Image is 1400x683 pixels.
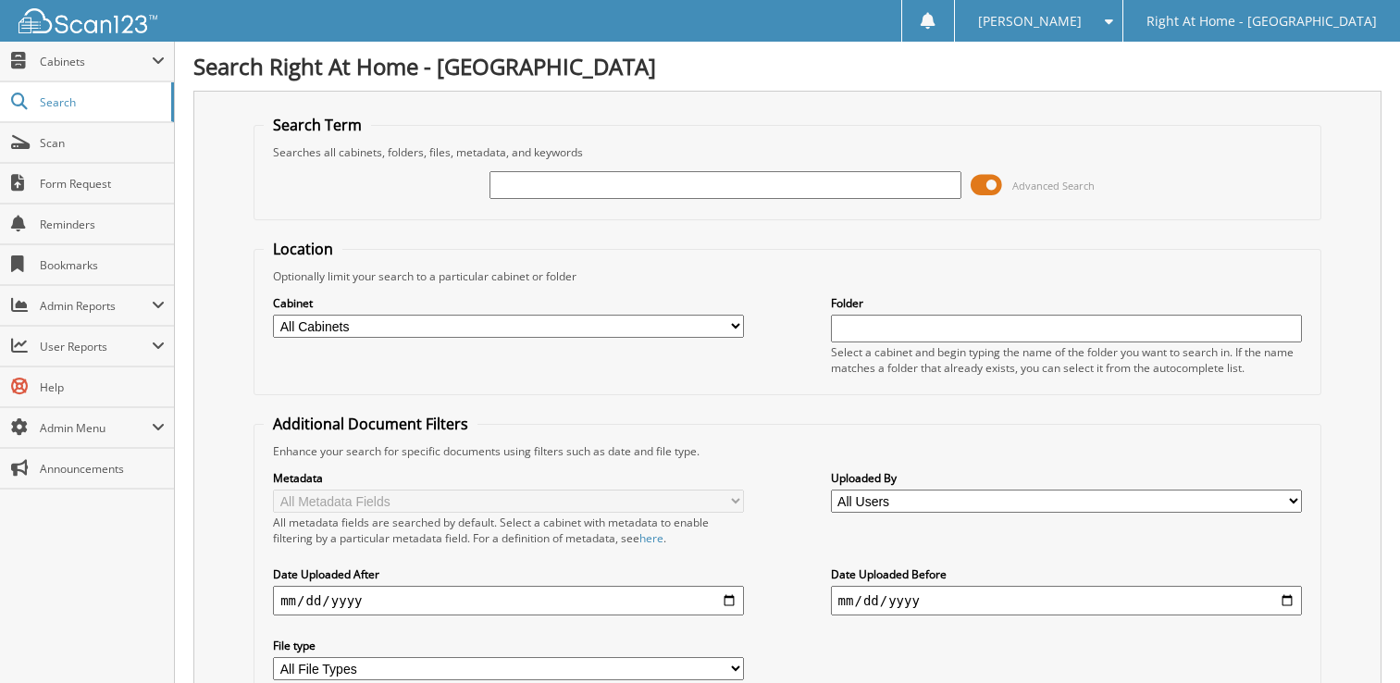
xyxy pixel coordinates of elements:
[1307,594,1400,683] iframe: Chat Widget
[264,144,1311,160] div: Searches all cabinets, folders, files, metadata, and keywords
[193,51,1381,81] h1: Search Right At Home - [GEOGRAPHIC_DATA]
[1146,16,1377,27] span: Right At Home - [GEOGRAPHIC_DATA]
[831,295,1302,311] label: Folder
[40,217,165,232] span: Reminders
[40,257,165,273] span: Bookmarks
[264,239,342,259] legend: Location
[264,115,371,135] legend: Search Term
[831,586,1302,615] input: end
[40,379,165,395] span: Help
[273,566,744,582] label: Date Uploaded After
[264,268,1311,284] div: Optionally limit your search to a particular cabinet or folder
[40,420,152,436] span: Admin Menu
[40,298,152,314] span: Admin Reports
[40,94,162,110] span: Search
[264,414,477,434] legend: Additional Document Filters
[40,339,152,354] span: User Reports
[273,638,744,653] label: File type
[40,176,165,192] span: Form Request
[831,470,1302,486] label: Uploaded By
[273,470,744,486] label: Metadata
[40,135,165,151] span: Scan
[273,295,744,311] label: Cabinet
[19,8,157,33] img: scan123-logo-white.svg
[273,586,744,615] input: start
[831,566,1302,582] label: Date Uploaded Before
[978,16,1082,27] span: [PERSON_NAME]
[264,443,1311,459] div: Enhance your search for specific documents using filters such as date and file type.
[40,54,152,69] span: Cabinets
[40,461,165,477] span: Announcements
[639,530,663,546] a: here
[1012,179,1095,192] span: Advanced Search
[273,515,744,546] div: All metadata fields are searched by default. Select a cabinet with metadata to enable filtering b...
[831,344,1302,376] div: Select a cabinet and begin typing the name of the folder you want to search in. If the name match...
